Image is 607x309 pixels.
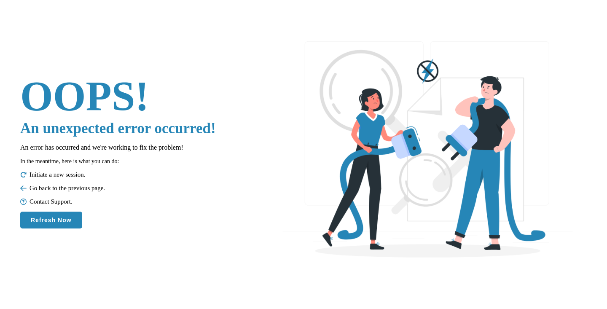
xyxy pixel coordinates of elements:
[20,144,216,151] p: An error has occurred and we're working to fix the problem!
[20,212,82,228] button: Refresh Now
[20,198,216,205] p: Contact Support.
[20,120,216,137] h3: An unexpected error occurred!
[20,72,216,120] h1: OOPS!
[20,185,216,192] p: Go back to the previous page.
[20,158,216,165] p: In the meantime, here is what you can do:
[20,171,216,178] p: Initiate a new session.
